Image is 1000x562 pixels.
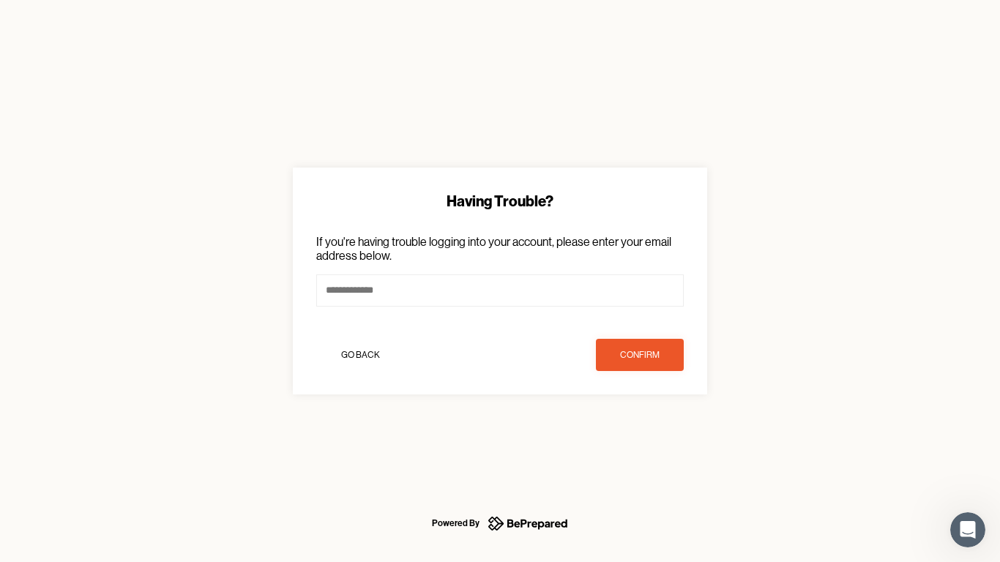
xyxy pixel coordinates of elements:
iframe: Intercom live chat [950,512,985,547]
div: Powered By [432,514,480,532]
button: Go Back [316,339,404,371]
div: Go Back [341,348,380,362]
div: Having Trouble? [316,191,684,211]
p: If you're having trouble logging into your account, please enter your email address below. [316,235,684,263]
div: confirm [620,348,660,362]
button: confirm [596,339,684,371]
